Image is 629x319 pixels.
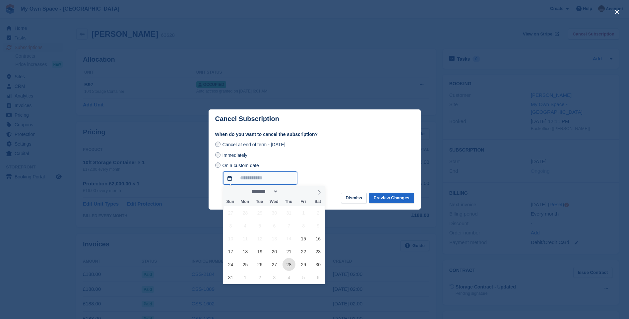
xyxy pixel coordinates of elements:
[310,200,325,204] span: Sat
[283,271,295,284] span: September 4, 2025
[215,115,279,123] p: Cancel Subscription
[215,162,220,168] input: On a custom date
[253,206,266,219] span: July 29, 2025
[612,7,622,17] button: close
[222,163,259,168] span: On a custom date
[249,188,278,195] select: Month
[297,232,310,245] span: August 15, 2025
[224,219,237,232] span: August 3, 2025
[297,245,310,258] span: August 22, 2025
[297,271,310,284] span: September 5, 2025
[283,258,295,271] span: August 28, 2025
[222,142,285,147] span: Cancel at end of term - [DATE]
[312,271,325,284] span: September 6, 2025
[268,206,281,219] span: July 30, 2025
[278,188,299,195] input: Year
[268,219,281,232] span: August 6, 2025
[224,232,237,245] span: August 10, 2025
[312,206,325,219] span: August 2, 2025
[283,219,295,232] span: August 7, 2025
[369,193,414,204] button: Preview Changes
[268,232,281,245] span: August 13, 2025
[296,200,310,204] span: Fri
[239,232,252,245] span: August 11, 2025
[281,200,296,204] span: Thu
[253,245,266,258] span: August 19, 2025
[252,200,267,204] span: Tue
[224,271,237,284] span: August 31, 2025
[253,219,266,232] span: August 5, 2025
[215,131,414,138] label: When do you want to cancel the subscription?
[297,219,310,232] span: August 8, 2025
[283,232,295,245] span: August 14, 2025
[215,152,220,158] input: Immediately
[222,153,247,158] span: Immediately
[268,258,281,271] span: August 27, 2025
[224,245,237,258] span: August 17, 2025
[253,258,266,271] span: August 26, 2025
[268,271,281,284] span: September 3, 2025
[239,219,252,232] span: August 4, 2025
[253,232,266,245] span: August 12, 2025
[312,258,325,271] span: August 30, 2025
[239,206,252,219] span: July 28, 2025
[297,258,310,271] span: August 29, 2025
[253,271,266,284] span: September 2, 2025
[239,271,252,284] span: September 1, 2025
[297,206,310,219] span: August 1, 2025
[283,206,295,219] span: July 31, 2025
[283,245,295,258] span: August 21, 2025
[312,232,325,245] span: August 16, 2025
[224,258,237,271] span: August 24, 2025
[267,200,281,204] span: Wed
[223,171,297,185] input: On a custom date
[341,193,367,204] button: Dismiss
[215,142,220,147] input: Cancel at end of term - [DATE]
[312,219,325,232] span: August 9, 2025
[224,206,237,219] span: July 27, 2025
[223,200,238,204] span: Sun
[239,245,252,258] span: August 18, 2025
[312,245,325,258] span: August 23, 2025
[268,245,281,258] span: August 20, 2025
[237,200,252,204] span: Mon
[239,258,252,271] span: August 25, 2025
